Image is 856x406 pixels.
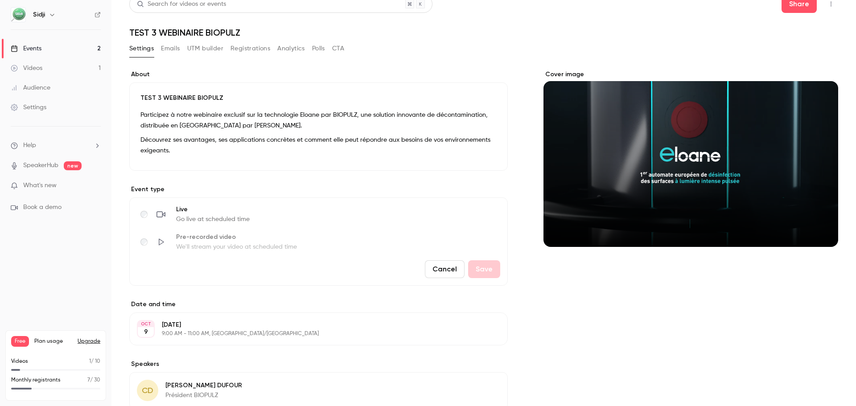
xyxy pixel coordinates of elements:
[332,41,344,56] button: CTA
[162,330,461,337] p: 9:00 AM - 11:00 AM, [GEOGRAPHIC_DATA]/[GEOGRAPHIC_DATA]
[277,41,305,56] button: Analytics
[129,41,154,56] button: Settings
[144,328,148,336] p: 9
[11,44,41,53] div: Events
[78,338,100,345] button: Upgrade
[33,10,45,19] h6: Sidji
[165,391,242,400] p: Président BIOPULZ
[312,41,325,56] button: Polls
[230,41,270,56] button: Registrations
[89,357,100,365] p: / 10
[23,161,58,170] a: SpeakerHub
[162,320,461,329] p: [DATE]
[165,381,242,390] p: [PERSON_NAME] DUFOUR
[129,70,508,79] label: About
[11,8,25,22] img: Sidji
[11,64,42,73] div: Videos
[129,360,508,369] label: Speakers
[23,181,57,190] span: What's new
[543,70,838,247] section: Cover image
[11,357,28,365] p: Videos
[176,242,297,251] span: We'll stream your video at scheduled time
[140,238,148,246] input: Pre-recorded videoWe'll stream your video at scheduled time
[176,233,297,242] span: Pre-recorded video
[543,70,838,79] label: Cover image
[140,211,148,218] input: LiveGo live at scheduled time
[142,385,153,397] span: CD
[129,185,508,194] p: Event type
[64,161,82,170] span: new
[87,377,90,383] span: 7
[161,41,180,56] button: Emails
[129,300,508,309] label: Date and time
[176,215,250,224] span: Go live at scheduled time
[140,135,497,156] p: Découvrez ses avantages, ses applications concrètes et comment elle peut répondre aux besoins de ...
[11,103,46,112] div: Settings
[129,27,838,38] h1: TEST 3 WEBINAIRE BIOPULZ
[140,94,497,103] p: TEST 3 WEBINAIRE BIOPULZ
[23,203,62,212] span: Book a demo
[176,205,250,214] span: Live
[11,336,29,347] span: Free
[89,359,91,364] span: 1
[11,376,61,384] p: Monthly registrants
[34,338,72,345] span: Plan usage
[425,260,465,278] button: Cancel
[11,141,101,150] li: help-dropdown-opener
[138,321,154,327] div: OCT
[23,141,36,150] span: Help
[11,83,50,92] div: Audience
[87,376,100,384] p: / 30
[187,41,223,56] button: UTM builder
[140,110,497,131] p: Participez à notre webinaire exclusif sur la technologie Eloane par BIOPULZ, une solution innovan...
